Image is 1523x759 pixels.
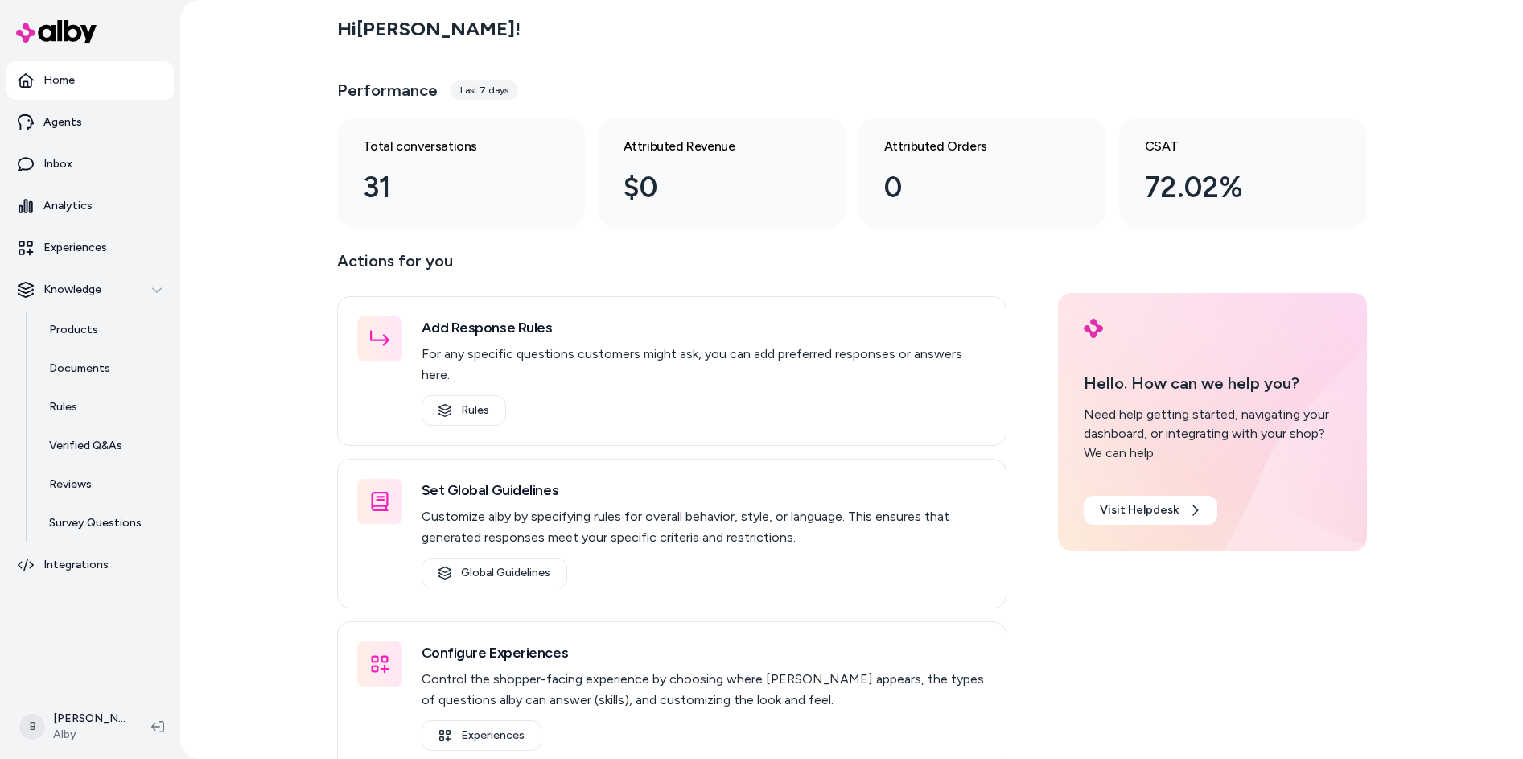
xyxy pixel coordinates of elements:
[1084,319,1103,338] img: alby Logo
[337,248,1006,287] p: Actions for you
[624,137,794,156] h3: Attributed Revenue
[1119,118,1367,229] a: CSAT 72.02%
[16,20,97,43] img: alby Logo
[6,229,174,267] a: Experiences
[43,282,101,298] p: Knowledge
[337,17,521,41] h2: Hi [PERSON_NAME] !
[1145,137,1315,156] h3: CSAT
[884,137,1055,156] h3: Attributed Orders
[624,166,794,209] div: $0
[1084,371,1341,395] p: Hello. How can we help you?
[1084,405,1341,463] div: Need help getting started, navigating your dashboard, or integrating with your shop? We can help.
[422,558,567,588] a: Global Guidelines
[33,388,174,427] a: Rules
[49,476,92,493] p: Reviews
[49,322,98,338] p: Products
[422,344,986,386] p: For any specific questions customers might ask, you can add preferred responses or answers here.
[49,438,122,454] p: Verified Q&As
[422,395,506,426] a: Rules
[43,156,72,172] p: Inbox
[43,72,75,89] p: Home
[6,145,174,184] a: Inbox
[337,79,438,101] h3: Performance
[451,80,518,100] div: Last 7 days
[49,515,142,531] p: Survey Questions
[422,720,541,751] a: Experiences
[49,399,77,415] p: Rules
[422,479,986,501] h3: Set Global Guidelines
[33,349,174,388] a: Documents
[884,166,1055,209] div: 0
[33,465,174,504] a: Reviews
[422,316,986,339] h3: Add Response Rules
[337,118,585,229] a: Total conversations 31
[6,61,174,100] a: Home
[422,669,986,711] p: Control the shopper-facing experience by choosing where [PERSON_NAME] appears, the types of quest...
[53,711,126,727] p: [PERSON_NAME]
[1145,166,1315,209] div: 72.02%
[33,311,174,349] a: Products
[49,361,110,377] p: Documents
[43,240,107,256] p: Experiences
[422,506,986,548] p: Customize alby by specifying rules for overall behavior, style, or language. This ensures that ge...
[6,103,174,142] a: Agents
[43,114,82,130] p: Agents
[6,187,174,225] a: Analytics
[858,118,1106,229] a: Attributed Orders 0
[6,270,174,309] button: Knowledge
[33,427,174,465] a: Verified Q&As
[43,198,93,214] p: Analytics
[19,714,45,740] span: B
[43,557,109,573] p: Integrations
[1084,496,1217,525] a: Visit Helpdesk
[363,166,533,209] div: 31
[53,727,126,743] span: Alby
[33,504,174,542] a: Survey Questions
[422,641,986,664] h3: Configure Experiences
[363,137,533,156] h3: Total conversations
[10,701,138,753] button: B[PERSON_NAME]Alby
[6,546,174,584] a: Integrations
[598,118,846,229] a: Attributed Revenue $0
